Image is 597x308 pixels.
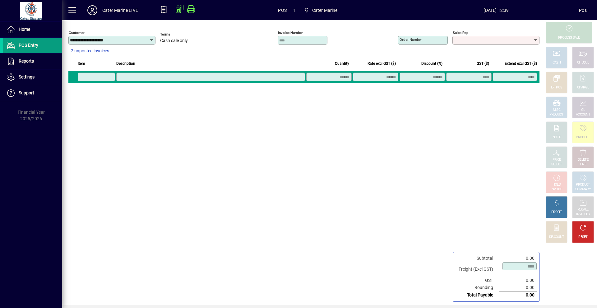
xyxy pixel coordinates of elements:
span: POS Entry [19,43,38,48]
div: RESET [578,235,588,239]
div: CASH [553,60,561,65]
div: Pos1 [579,5,589,15]
td: Total Payable [456,291,499,299]
div: INVOICES [576,212,590,217]
span: Description [116,60,135,67]
span: Cater Marine [302,5,340,16]
mat-label: Invoice number [278,31,303,35]
span: Terms [160,32,197,36]
a: Home [3,22,62,37]
mat-label: Customer [69,31,85,35]
span: Settings [19,74,35,79]
span: Item [78,60,85,67]
td: 0.00 [499,277,537,284]
a: Reports [3,54,62,69]
div: ACCOUNT [576,112,590,117]
div: Cater Marine LIVE [102,5,138,15]
span: 2 unposted invoices [71,48,109,54]
span: POS [278,5,287,15]
span: [DATE] 12:39 [414,5,579,15]
div: PRODUCT [576,135,590,140]
span: Quantity [335,60,349,67]
td: 0.00 [499,255,537,262]
span: Extend excl GST ($) [505,60,537,67]
span: Cash sale only [160,38,188,43]
div: SELECT [551,162,562,167]
span: Reports [19,59,34,64]
div: PROFIT [551,210,562,215]
div: SUMMARY [575,187,591,192]
span: Rate excl GST ($) [368,60,396,67]
td: Freight (Excl GST) [456,262,499,277]
button: 2 unposted invoices [68,45,112,57]
div: HOLD [553,182,561,187]
div: PROCESS SALE [558,36,580,40]
span: Home [19,27,30,32]
a: Support [3,85,62,101]
a: Settings [3,69,62,85]
div: CHEQUE [577,60,589,65]
td: GST [456,277,499,284]
td: Subtotal [456,255,499,262]
mat-label: Sales rep [453,31,468,35]
td: Rounding [456,284,499,291]
td: 0.00 [499,291,537,299]
span: Support [19,90,34,95]
td: 0.00 [499,284,537,291]
div: PRICE [553,158,561,162]
div: MISC [553,108,560,112]
button: Profile [82,5,102,16]
mat-label: Order number [400,37,422,42]
span: GST ($) [477,60,489,67]
div: RECALL [578,207,589,212]
div: CHARGE [577,85,589,90]
span: Discount (%) [421,60,442,67]
span: Cater Marine [312,5,338,15]
div: DELETE [578,158,588,162]
span: 1 [293,5,295,15]
div: PRODUCT [576,182,590,187]
div: GL [581,108,585,112]
div: EFTPOS [551,85,562,90]
div: NOTE [553,135,561,140]
div: INVOICE [551,187,562,192]
div: LINE [580,162,586,167]
div: PRODUCT [549,112,563,117]
div: DISCOUNT [549,235,564,239]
